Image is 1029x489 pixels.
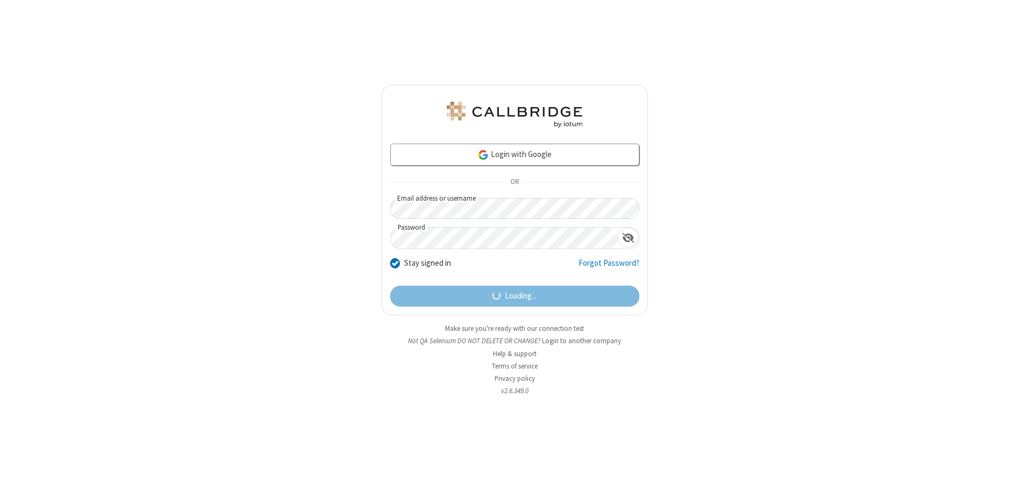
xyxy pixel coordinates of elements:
li: Not QA Selenium DO NOT DELETE OR CHANGE? [382,336,648,346]
div: Show password [618,228,639,247]
input: Password [391,228,618,249]
button: Loading... [390,286,639,307]
input: Email address or username [390,198,639,219]
button: Login to another company [542,336,621,346]
a: Make sure you're ready with our connection test [445,324,584,333]
label: Stay signed in [404,257,451,270]
img: google-icon.png [477,149,489,161]
li: v2.6.349.0 [382,386,648,396]
span: Loading... [505,290,537,302]
span: OR [506,174,523,189]
a: Terms of service [492,362,538,371]
img: QA Selenium DO NOT DELETE OR CHANGE [445,102,584,127]
a: Forgot Password? [579,257,639,278]
a: Help & support [493,349,537,358]
a: Privacy policy [495,374,535,383]
a: Login with Google [390,144,639,165]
